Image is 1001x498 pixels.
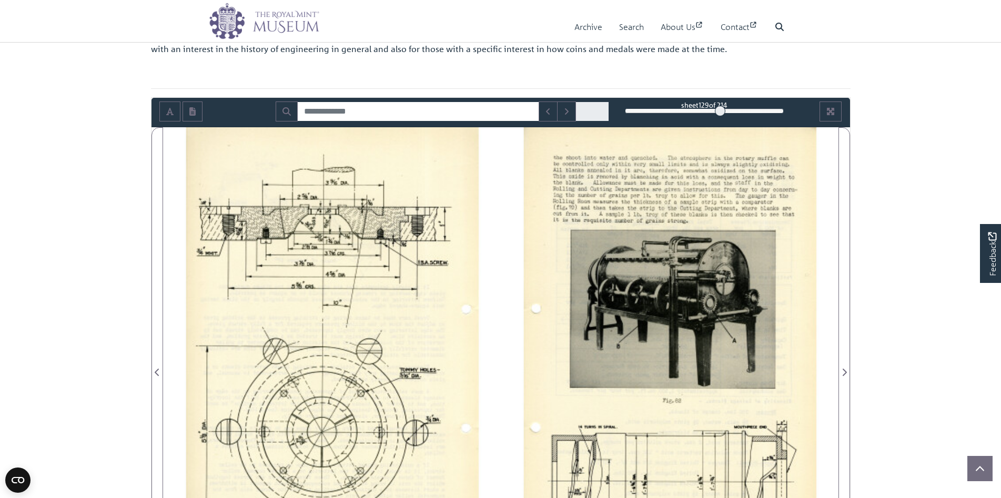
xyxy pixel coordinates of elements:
[276,101,298,121] button: Search
[820,101,842,121] button: Full screen mode
[183,101,203,121] button: Open transcription window
[574,12,602,42] a: Archive
[539,101,558,121] button: Previous Match
[159,101,180,121] button: Toggle text selection (Alt+T)
[209,3,319,39] img: logo_wide.png
[557,101,576,121] button: Next Match
[699,100,709,109] span: 129
[297,101,539,121] input: Search for
[721,12,758,42] a: Contact
[661,12,704,42] a: About Us
[619,12,644,42] a: Search
[986,232,998,276] span: Feedback
[625,100,784,110] div: sheet of 214
[967,456,993,481] button: Scroll to top
[5,467,31,493] button: Open CMP widget
[980,224,1001,283] a: Would you like to provide feedback?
